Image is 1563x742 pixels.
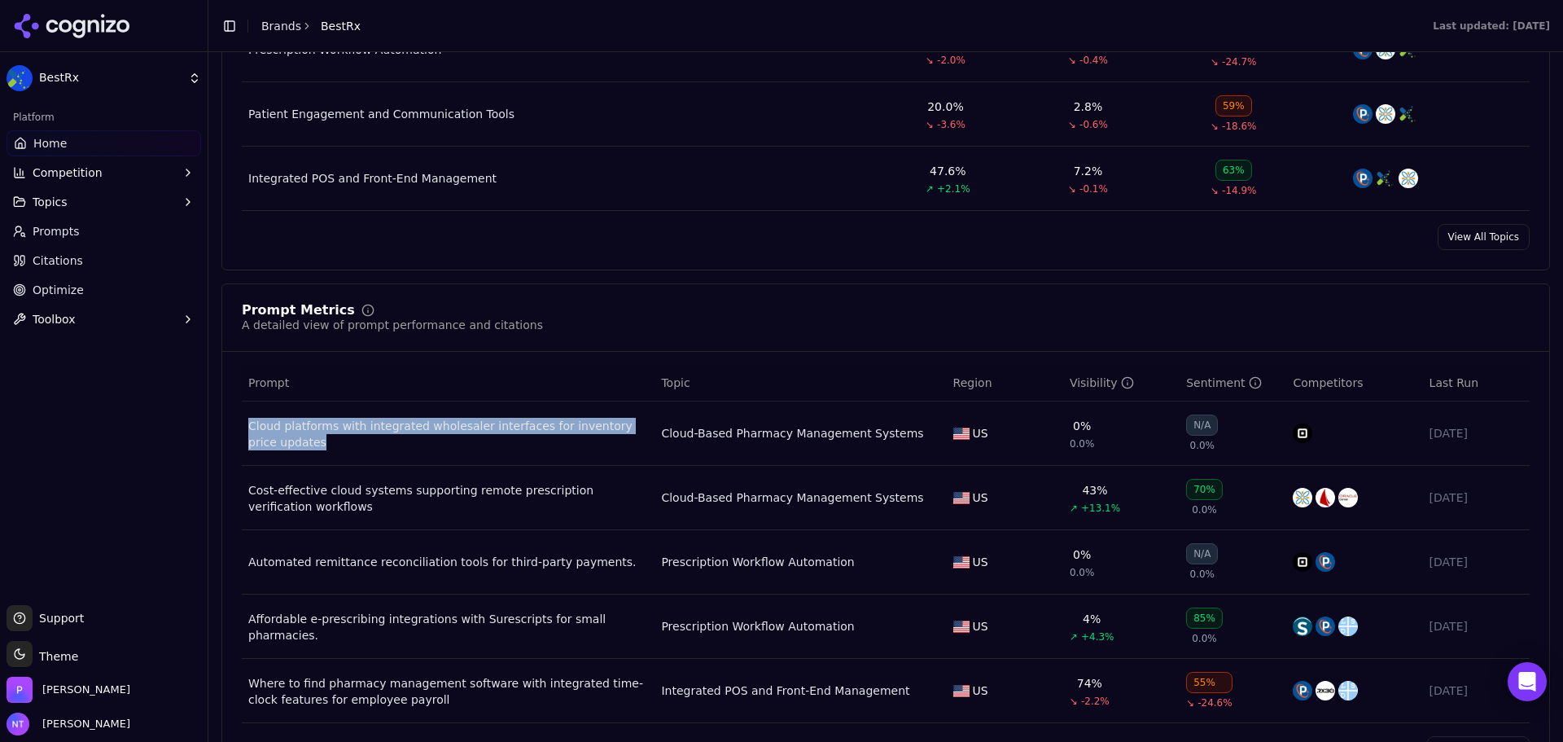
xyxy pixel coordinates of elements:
[1186,608,1223,629] div: 85%
[7,189,201,215] button: Topics
[1215,160,1252,181] div: 63%
[953,556,970,569] img: US flag
[7,91,99,105] a: Enable Validation
[661,618,854,634] a: Prescription Workflow Automation
[1376,169,1395,188] img: bestrx
[1429,683,1523,699] div: [DATE]
[242,365,1530,723] div: Data table
[1293,617,1312,636] img: surescripts
[1070,695,1078,708] span: ↘
[973,490,988,506] span: US
[1211,55,1219,68] span: ↘
[926,118,934,131] span: ↘
[1376,104,1395,124] img: primerx
[926,54,934,67] span: ↘
[36,717,130,731] span: [PERSON_NAME]
[1438,224,1530,250] a: View All Topics
[248,554,648,570] a: Automated remittance reconciliation tools for third-party payments.
[248,170,497,187] a: Integrated POS and Front-End Management
[661,425,923,441] div: Cloud-Based Pharmacy Management Systems
[33,135,67,151] span: Home
[661,554,854,570] a: Prescription Workflow Automation
[1429,554,1523,570] div: [DATE]
[248,418,648,450] a: Cloud platforms with integrated wholesaler interfaces for inventory price updates
[973,425,988,441] span: US
[7,713,29,735] img: Nate Tower
[1399,104,1418,124] img: bestrx
[1338,681,1358,700] img: liberty software
[947,365,1063,402] th: Region
[1429,490,1523,506] div: [DATE]
[926,182,934,195] span: ↗
[1316,488,1335,507] img: redsail technologies
[1211,184,1219,197] span: ↘
[1081,630,1114,643] span: +4.3%
[1070,437,1095,450] span: 0.0%
[953,621,970,633] img: US flag
[953,375,992,391] span: Region
[1186,375,1261,391] div: Sentiment
[42,683,130,697] span: Perrill
[1197,696,1232,709] span: -24.6%
[1079,54,1108,67] span: -0.4%
[261,18,361,34] nav: breadcrumb
[1190,439,1215,452] span: 0.0%
[248,675,648,708] a: Where to find pharmacy management software with integrated time-clock features for employee payroll
[973,683,988,699] span: US
[1429,375,1478,391] span: Last Run
[33,223,80,239] span: Prompts
[248,106,514,122] a: Patient Engagement and Communication Tools
[1186,479,1223,500] div: 70%
[7,160,201,186] button: Competition
[1186,415,1218,436] div: N/A
[1186,696,1194,709] span: ↘
[33,165,103,181] span: Competition
[1081,502,1120,515] span: +13.1%
[7,677,33,703] img: Perrill
[1222,184,1256,197] span: -14.9%
[1081,695,1110,708] span: -2.2%
[1338,617,1358,636] img: liberty software
[1186,672,1232,693] div: 55%
[1293,681,1312,700] img: pioneerrx
[33,650,78,663] span: Theme
[7,218,201,244] a: Prompts
[1293,552,1312,572] img: square
[1211,120,1219,133] span: ↘
[930,163,965,179] div: 47.6%
[1399,169,1418,188] img: primerx
[242,317,543,333] div: A detailed view of prompt performance and citations
[33,252,83,269] span: Citations
[1429,425,1523,441] div: [DATE]
[33,194,68,210] span: Topics
[248,611,648,643] a: Affordable e-prescribing integrations with Surescripts for small pharmacies.
[7,39,238,65] h5: Bazaarvoice Analytics content is not detected on this page.
[33,610,84,626] span: Support
[7,91,99,105] abbr: Enabling validation will send analytics events to the Bazaarvoice validation service. If an event...
[1429,618,1523,634] div: [DATE]
[7,130,201,156] a: Home
[1316,552,1335,572] img: pioneerrx
[661,490,923,506] a: Cloud-Based Pharmacy Management Systems
[661,375,690,391] span: Topic
[1192,503,1217,516] span: 0.0%
[7,677,130,703] button: Open organization switcher
[1063,365,1180,402] th: brandMentionRate
[973,554,988,570] span: US
[1074,163,1103,179] div: 7.2%
[1353,169,1373,188] img: pioneerrx
[261,20,301,33] a: Brands
[7,277,201,303] a: Optimize
[661,683,909,699] div: Integrated POS and Front-End Management
[1222,120,1256,133] span: -18.6%
[927,99,963,115] div: 20.0%
[1070,566,1095,579] span: 0.0%
[248,482,648,515] div: Cost-effective cloud systems supporting remote prescription verification workflows
[953,428,970,440] img: US flag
